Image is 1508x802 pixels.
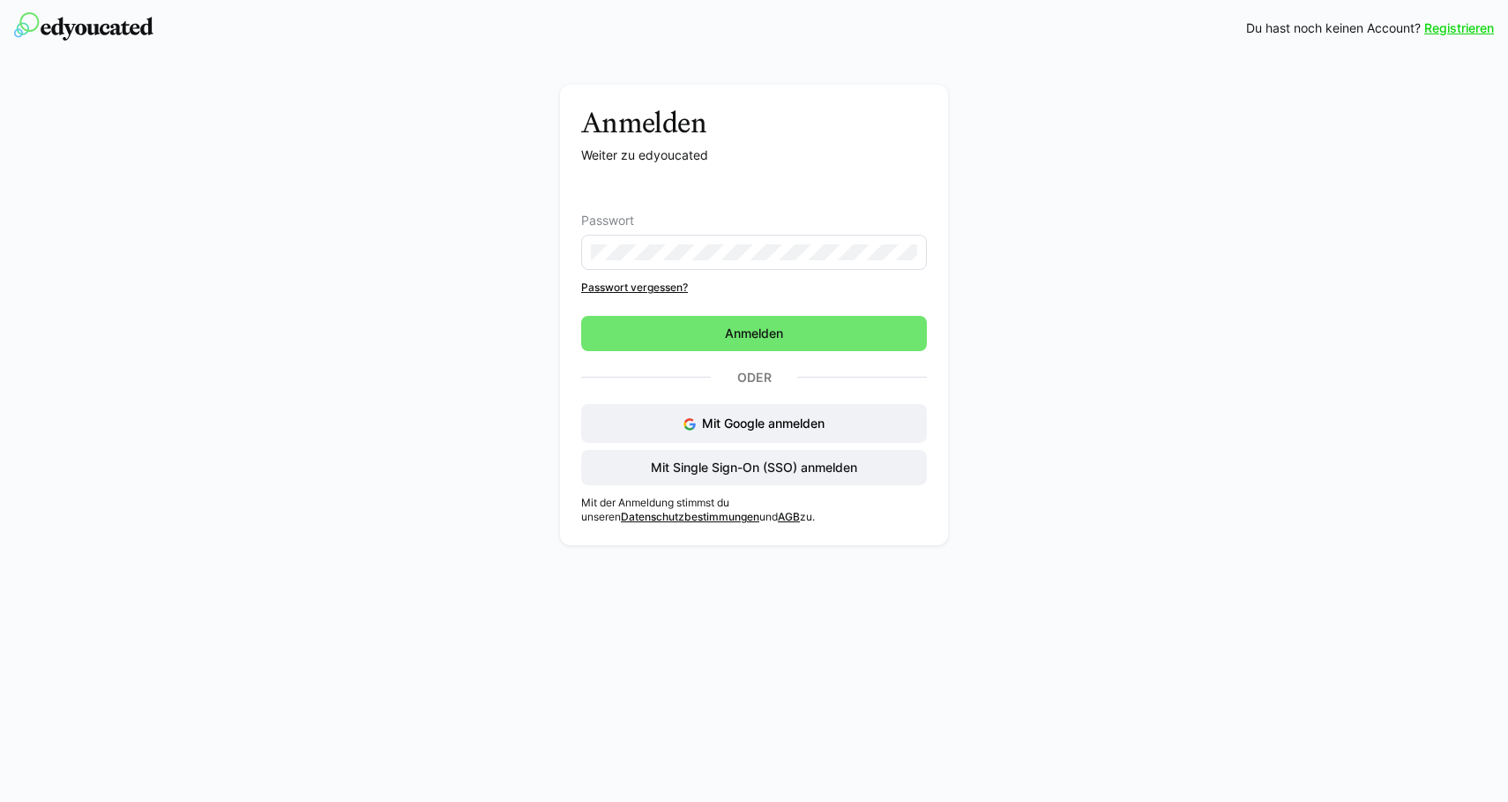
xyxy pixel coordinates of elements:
a: Passwort vergessen? [581,281,927,295]
span: Passwort [581,214,634,228]
button: Mit Google anmelden [581,404,927,443]
button: Mit Single Sign-On (SSO) anmelden [581,450,927,485]
img: edyoucated [14,12,153,41]
p: Oder [711,365,797,390]
span: Mit Google anmelden [702,416,825,431]
a: Datenschutzbestimmungen [621,510,759,523]
p: Mit der Anmeldung stimmst du unseren und zu. [581,496,927,524]
p: Weiter zu edyoucated [581,146,927,164]
span: Anmelden [722,325,786,342]
span: Mit Single Sign-On (SSO) anmelden [648,459,860,476]
button: Anmelden [581,316,927,351]
a: Registrieren [1424,19,1494,37]
span: Du hast noch keinen Account? [1246,19,1421,37]
h3: Anmelden [581,106,927,139]
a: AGB [778,510,800,523]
